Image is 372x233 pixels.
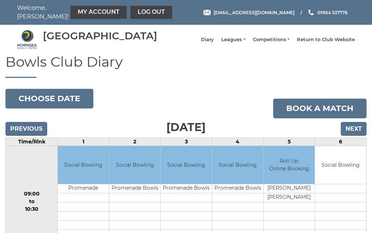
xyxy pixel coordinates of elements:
td: Social Bowling [109,146,161,184]
a: Leagues [221,36,245,43]
td: Promenade Bowls [212,184,263,193]
td: Promenade Bowls [109,184,161,193]
td: Roll Up Online Booking [264,146,315,184]
nav: Welcome, [PERSON_NAME]! [17,4,151,21]
td: Promenade [58,184,109,193]
button: Choose date [5,89,93,108]
span: 01964 537776 [318,9,348,15]
a: Phone us 01964 537776 [307,9,348,16]
td: 2 [109,138,161,146]
td: Social Bowling [161,146,212,184]
a: Return to Club Website [297,36,355,43]
img: Phone us [308,9,314,15]
h1: Bowls Club Diary [5,54,367,78]
td: 4 [212,138,264,146]
span: [EMAIL_ADDRESS][DOMAIN_NAME] [214,9,295,15]
input: Previous [5,122,47,136]
td: Social Bowling [315,146,366,184]
a: Log out [130,6,172,19]
td: [PERSON_NAME] [264,193,315,202]
td: [PERSON_NAME] [264,184,315,193]
td: Promenade Bowls [161,184,212,193]
input: Next [341,122,367,136]
td: Time/Rink [6,138,58,146]
td: 5 [263,138,315,146]
td: 6 [315,138,367,146]
a: Diary [201,36,214,43]
div: [GEOGRAPHIC_DATA] [43,30,157,42]
a: Email [EMAIL_ADDRESS][DOMAIN_NAME] [203,9,295,16]
td: Social Bowling [212,146,263,184]
a: Competitions [253,36,290,43]
a: My Account [70,6,127,19]
td: 3 [161,138,212,146]
img: Hornsea Bowls Centre [17,29,37,50]
td: Social Bowling [58,146,109,184]
img: Email [203,10,211,15]
a: Book a match [273,99,367,118]
td: 1 [58,138,109,146]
